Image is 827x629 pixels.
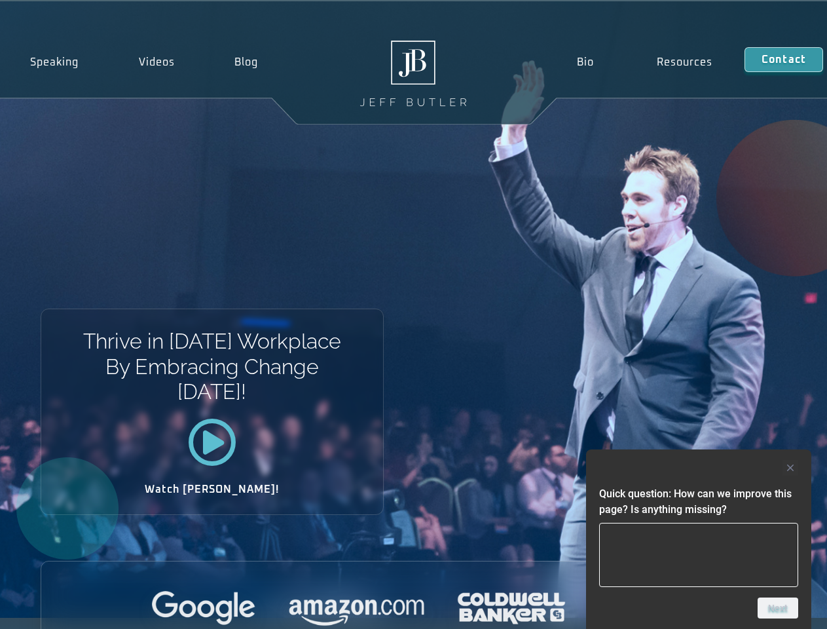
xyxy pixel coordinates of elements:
[82,329,342,404] h1: Thrive in [DATE] Workplace By Embracing Change [DATE]!
[599,486,798,518] h2: Quick question: How can we improve this page? Is anything missing?
[762,54,806,65] span: Contact
[545,47,625,77] a: Bio
[87,484,337,495] h2: Watch [PERSON_NAME]!
[782,460,798,476] button: Hide survey
[758,598,798,619] button: Next question
[599,460,798,619] div: Quick question: How can we improve this page? Is anything missing?
[109,47,205,77] a: Videos
[545,47,744,77] nav: Menu
[625,47,744,77] a: Resources
[204,47,288,77] a: Blog
[599,523,798,587] textarea: Quick question: How can we improve this page? Is anything missing?
[744,47,823,72] a: Contact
